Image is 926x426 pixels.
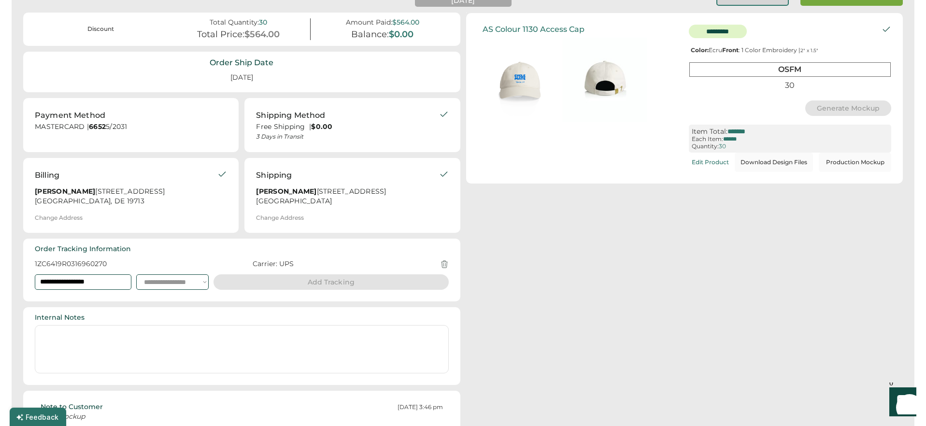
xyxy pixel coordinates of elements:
div: 1ZC6419R0316960270 [35,259,107,269]
div: Change Address [256,214,304,221]
strong: [PERSON_NAME] [35,187,95,196]
div: 3 Days in Transit [256,133,439,141]
div: [DATE] [219,69,265,86]
div: Billing [35,170,59,181]
div: Edit Product [692,159,729,166]
strong: [PERSON_NAME] [256,187,316,196]
div: Internal Notes [35,313,85,323]
div: $564.00 [244,29,280,40]
div: Shipping Method [256,110,325,121]
div: Balance: [351,29,389,40]
div: Carrier: UPS [253,259,294,269]
button: Production Mockup [819,153,891,172]
div: Amount Paid: [346,18,392,27]
div: Note to Customer [41,402,103,412]
div: AS Colour 1130 Access Cap [483,25,584,34]
div: Order Ship Date [210,57,273,68]
div: [STREET_ADDRESS] [GEOGRAPHIC_DATA] [256,187,439,209]
div: MASTERCARD | 5/2031 [35,122,227,134]
div: [STREET_ADDRESS] [GEOGRAPHIC_DATA], DE 19713 [35,187,217,209]
div: 30 [259,18,267,27]
div: Free Shipping | [256,122,439,132]
div: Order Tracking Information [35,244,131,254]
div: Total Quantity: [210,18,259,27]
div: Shipping [256,170,292,181]
div: Each Item: [692,136,723,142]
div: $0.00 [389,29,413,40]
button: Download Design Files [735,153,813,172]
div: $564.00 [392,18,419,27]
div: Item Total: [692,128,727,136]
div: 30 [689,79,891,92]
div: Total Price: [197,29,244,40]
div: Quantity: [692,143,719,150]
img: generate-image [478,38,562,122]
strong: 6652 [89,122,106,131]
strong: $0.00 [311,122,332,131]
div: [DATE] 3:46 pm [398,403,443,412]
div: Payment Method [35,110,105,121]
div: Discount [41,25,161,33]
strong: Color: [691,46,709,54]
div: Change Address [35,214,83,221]
font: 2" x 1.5" [800,47,818,54]
button: Generate Mockup [805,100,892,116]
iframe: Front Chat [880,383,922,424]
strong: Front [722,46,739,54]
button: Add Tracking [214,274,449,290]
img: generate-image [562,38,647,122]
div: OSFM [689,62,891,76]
div: 30 [719,143,726,150]
div: Ecru : 1 Color Embroidery | [689,47,891,54]
div: Sent Mockup [41,412,443,422]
